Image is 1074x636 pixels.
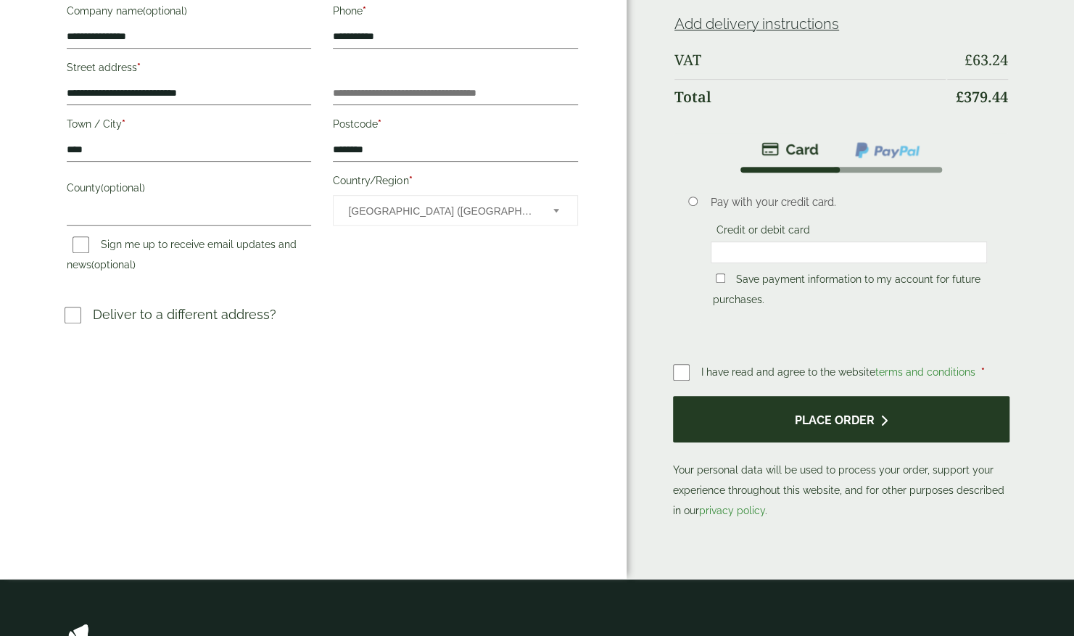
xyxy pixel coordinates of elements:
label: Town / City [67,114,312,139]
p: Deliver to a different address? [93,305,276,324]
bdi: 63.24 [964,50,1008,70]
abbr: required [981,366,985,378]
label: Phone [333,1,578,25]
p: Pay with your credit card. [711,194,988,210]
a: terms and conditions [875,366,975,378]
a: privacy policy [699,505,765,516]
abbr: required [378,118,381,130]
a: Add delivery instructions [674,15,839,33]
span: I have read and agree to the website [701,366,978,378]
label: Sign me up to receive email updates and news [67,239,297,275]
label: Postcode [333,114,578,139]
input: Sign me up to receive email updates and news(optional) [73,236,89,253]
label: Credit or debit card [711,224,816,240]
button: Place order [673,396,1009,443]
span: £ [956,87,964,107]
th: VAT [674,43,946,78]
bdi: 379.44 [956,87,1008,107]
abbr: required [363,5,366,17]
span: (optional) [91,259,136,270]
span: (optional) [101,182,145,194]
img: ppcp-gateway.png [854,141,921,160]
abbr: required [122,118,125,130]
span: (optional) [143,5,187,17]
label: Save payment information to my account for future purchases. [713,273,980,310]
abbr: required [137,62,141,73]
span: United Kingdom (UK) [348,196,534,226]
label: Company name [67,1,312,25]
p: Your personal data will be used to process your order, support your experience throughout this we... [673,396,1009,521]
th: Total [674,79,946,115]
label: Country/Region [333,170,578,195]
img: stripe.png [761,141,819,158]
span: £ [964,50,972,70]
abbr: required [408,175,412,186]
label: County [67,178,312,202]
span: Country/Region [333,195,578,226]
label: Street address [67,57,312,82]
